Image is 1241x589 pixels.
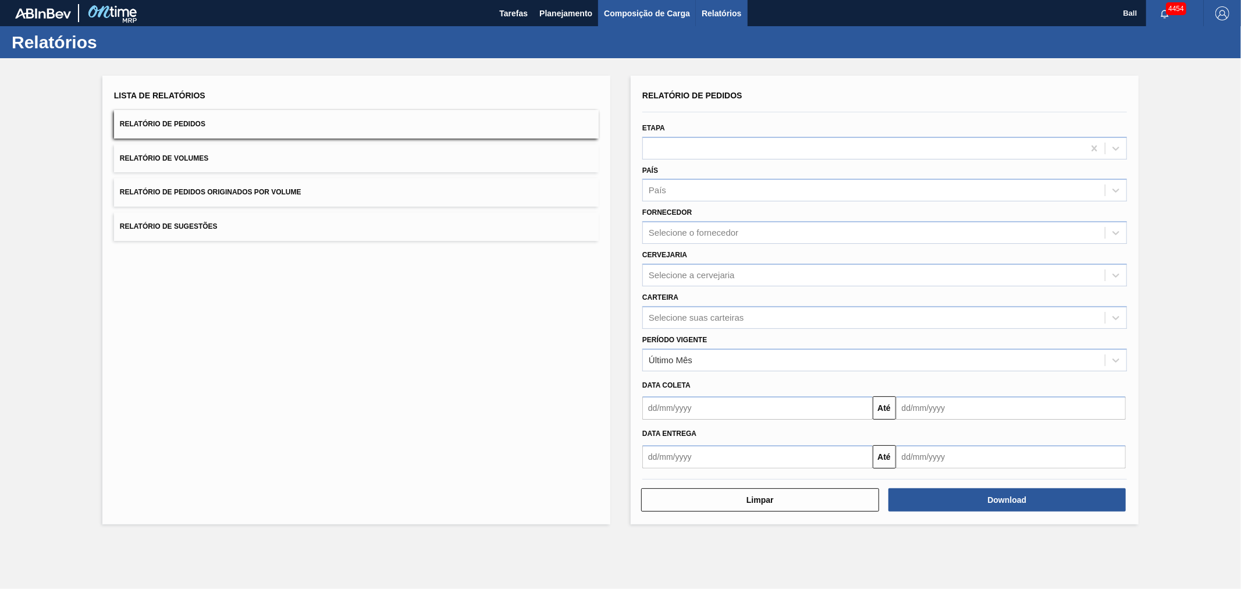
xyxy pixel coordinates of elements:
[649,270,735,280] div: Selecione a cervejaria
[873,396,896,420] button: Até
[642,208,692,217] label: Fornecedor
[15,8,71,19] img: TNhmsLtSVTkK8tSr43FrP2fwEKptu5GPRR3wAAAABJRU5ErkJggg==
[649,355,692,365] div: Último Mês
[604,6,690,20] span: Composição de Carga
[114,110,599,139] button: Relatório de Pedidos
[642,445,873,469] input: dd/mm/yyyy
[114,178,599,207] button: Relatório de Pedidos Originados por Volume
[642,166,658,175] label: País
[888,488,1126,512] button: Download
[120,188,301,196] span: Relatório de Pedidos Originados por Volume
[649,186,666,196] div: País
[114,144,599,173] button: Relatório de Volumes
[499,6,528,20] span: Tarefas
[120,120,205,128] span: Relatório de Pedidos
[114,91,205,100] span: Lista de Relatórios
[642,381,691,389] span: Data coleta
[1166,2,1186,15] span: 4454
[114,212,599,241] button: Relatório de Sugestões
[896,445,1126,469] input: dd/mm/yyyy
[642,336,707,344] label: Período Vigente
[649,313,744,322] div: Selecione suas carteiras
[642,430,696,438] span: Data entrega
[12,36,218,49] h1: Relatórios
[642,124,665,132] label: Etapa
[642,396,873,420] input: dd/mm/yyyy
[649,228,738,238] div: Selecione o fornecedor
[702,6,741,20] span: Relatórios
[120,154,208,162] span: Relatório de Volumes
[642,251,687,259] label: Cervejaria
[539,6,592,20] span: Planejamento
[641,488,879,512] button: Limpar
[873,445,896,469] button: Até
[1215,6,1229,20] img: Logout
[1146,5,1183,22] button: Notificações
[642,91,742,100] span: Relatório de Pedidos
[120,222,218,230] span: Relatório de Sugestões
[642,293,678,301] label: Carteira
[896,396,1126,420] input: dd/mm/yyyy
